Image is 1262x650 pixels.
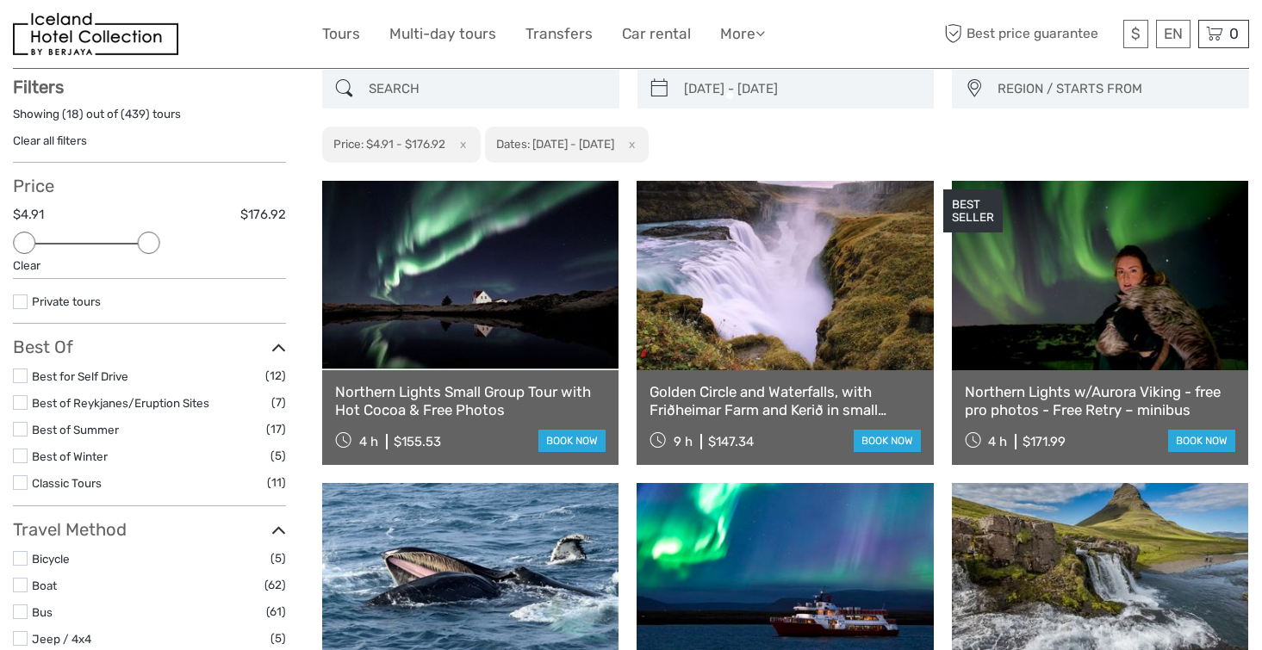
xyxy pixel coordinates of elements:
[13,77,64,97] strong: Filters
[32,605,53,619] a: Bus
[66,106,79,122] label: 18
[1168,430,1235,452] a: book now
[1023,434,1066,449] div: $171.99
[674,434,693,449] span: 9 h
[24,30,195,44] p: We're away right now. Please check back later!
[13,519,286,540] h3: Travel Method
[32,552,70,566] a: Bicycle
[13,176,286,196] h3: Price
[32,449,108,463] a: Best of Winter
[538,430,606,452] a: book now
[32,476,102,490] a: Classic Tours
[333,137,445,151] h2: Price: $4.91 - $176.92
[264,575,286,595] span: (62)
[854,430,921,452] a: book now
[270,446,286,466] span: (5)
[617,135,640,153] button: x
[496,137,614,151] h2: Dates: [DATE] - [DATE]
[13,206,44,224] label: $4.91
[13,13,178,55] img: 481-8f989b07-3259-4bb0-90ed-3da368179bdc_logo_small.jpg
[708,434,754,449] div: $147.34
[650,383,920,418] a: Golden Circle and Waterfalls, with Friðheimar Farm and Kerið in small group
[125,106,146,122] label: 439
[32,396,209,410] a: Best of Reykjanes/Eruption Sites
[965,383,1235,418] a: Northern Lights w/Aurora Viking - free pro photos - Free Retry – minibus
[394,434,441,449] div: $155.53
[359,434,378,449] span: 4 h
[13,133,87,147] a: Clear all filters
[988,434,1007,449] span: 4 h
[13,106,286,133] div: Showing ( ) out of ( ) tours
[677,74,926,104] input: SELECT DATES
[266,419,286,439] span: (17)
[525,22,593,46] a: Transfers
[1131,25,1141,42] span: $
[267,473,286,492] span: (11)
[362,74,611,104] input: SEARCH
[32,579,57,592] a: Boat
[32,369,128,383] a: Best for Self Drive
[1156,20,1191,48] div: EN
[265,366,286,386] span: (12)
[32,632,91,646] a: Jeep / 4x4
[622,22,691,46] a: Car rental
[270,628,286,648] span: (5)
[448,135,471,153] button: x
[943,189,1003,232] div: BEST SELLER
[335,383,606,418] a: Northern Lights Small Group Tour with Hot Cocoa & Free Photos
[13,257,286,274] div: Clear
[389,22,496,46] a: Multi-day tours
[270,548,286,568] span: (5)
[13,337,286,357] h3: Best Of
[940,20,1119,48] span: Best price guarantee
[198,27,219,47] button: Open LiveChat chat widget
[322,22,360,46] a: Tours
[32,294,101,308] a: Private tours
[240,206,286,224] label: $176.92
[990,75,1240,103] button: REGION / STARTS FROM
[266,602,286,622] span: (61)
[32,423,119,436] a: Best of Summer
[1227,25,1241,42] span: 0
[271,393,286,412] span: (7)
[720,22,765,46] a: More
